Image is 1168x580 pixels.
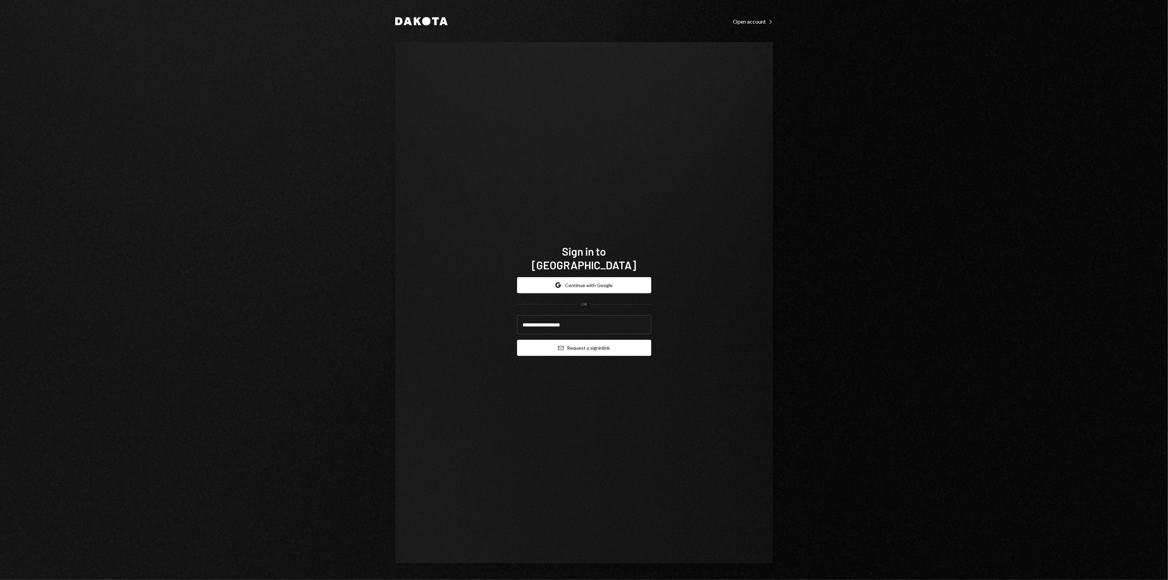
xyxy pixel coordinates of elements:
div: Open account [733,18,773,25]
button: Request a signinlink [517,340,651,356]
button: Continue with Google [517,277,651,293]
h1: Sign in to [GEOGRAPHIC_DATA] [517,244,651,272]
a: Open account [733,17,773,25]
div: OR [581,301,587,307]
